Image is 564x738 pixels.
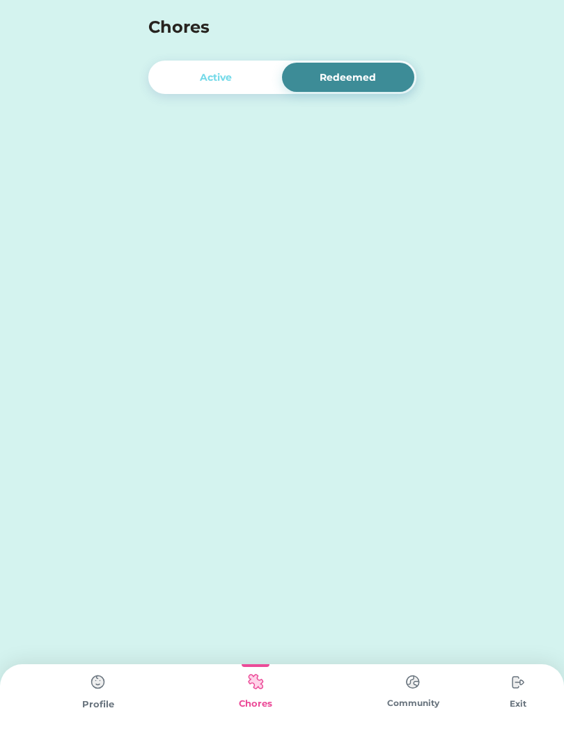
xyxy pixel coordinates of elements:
[148,15,379,40] h4: Chores
[242,668,269,696] img: type%3Dkids%2C%20state%3Dselected.svg
[334,697,492,709] div: Community
[177,697,334,711] div: Chores
[200,70,232,85] div: Active
[19,698,177,712] div: Profile
[399,668,427,696] img: type%3Dchores%2C%20state%3Ddefault.svg
[320,70,376,85] div: Redeemed
[84,668,112,696] img: type%3Dchores%2C%20state%3Ddefault.svg
[504,668,532,696] img: type%3Dchores%2C%20state%3Ddefault.svg
[492,698,545,710] div: Exit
